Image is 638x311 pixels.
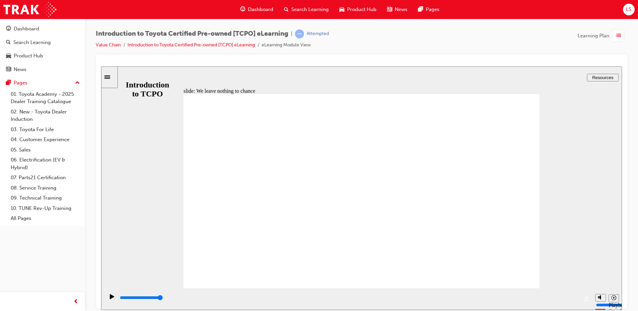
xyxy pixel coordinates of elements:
span: Pages [426,6,439,13]
a: Introduction to Toyota Certified Pre-owned [TCPO] eLearning [127,42,255,48]
button: DashboardSearch LearningProduct HubNews [3,21,82,77]
span: news-icon [387,5,392,14]
span: Search Learning [291,6,329,13]
div: Pages [14,79,27,87]
img: Trak [3,2,56,17]
div: Attempted [307,31,329,37]
button: LS [623,4,635,15]
a: 05. Sales [8,145,82,155]
span: search-icon [284,5,289,14]
button: Pages [3,77,82,89]
a: Product Hub [3,50,82,62]
a: Value Chain [96,42,121,48]
a: 03. Toyota For Life [8,124,82,135]
a: Search Learning [3,36,82,49]
div: Search Learning [13,39,51,46]
a: 01. Toyota Academy - 2025 Dealer Training Catalogue [8,89,82,107]
div: Playback Speed [508,236,518,248]
span: search-icon [6,40,11,46]
div: playback controls [3,222,491,244]
span: Introduction to Toyota Certified Pre-owned [TCPO] eLearning [96,30,288,38]
a: pages-iconPages [413,3,445,16]
a: All Pages [8,213,82,224]
div: Product Hub [14,52,43,60]
a: 09. Technical Training [8,193,82,203]
span: news-icon [6,67,11,73]
a: 07. Parts21 Certification [8,173,82,183]
a: 06. Electrification (EV & Hybrid) [8,155,82,173]
span: Resources [491,9,513,14]
li: eLearning Module View [262,41,311,49]
a: search-iconSearch Learning [279,3,334,16]
a: guage-iconDashboard [235,3,279,16]
input: volume [495,236,538,241]
a: 02. New - Toyota Dealer Induction [8,107,82,124]
a: 10. TUNE Rev-Up Training [8,203,82,214]
span: prev-icon [73,298,78,306]
button: Play (Ctrl+Alt+P) [3,227,15,239]
a: 08. Service Training [8,183,82,193]
div: Dashboard [14,25,39,33]
button: Resources [486,7,518,15]
a: news-iconNews [382,3,413,16]
a: News [3,63,82,76]
span: Learning Plan [578,32,609,40]
button: Learning Plan [578,29,627,42]
a: Dashboard [3,23,82,35]
span: News [395,6,407,13]
span: car-icon [339,5,344,14]
span: up-icon [75,79,80,87]
span: pages-icon [418,5,423,14]
a: car-iconProduct Hub [334,3,382,16]
button: Mute (Ctrl+Alt+M) [494,228,505,235]
span: | [291,30,292,38]
span: learningRecordVerb_ATTEMPT-icon [295,29,304,38]
span: Product Hub [347,6,376,13]
span: list-icon [616,32,621,40]
a: 04. Customer Experience [8,134,82,145]
input: slide progress [19,229,62,234]
span: LS [626,6,631,13]
span: car-icon [6,53,11,59]
button: Replay (Ctrl+Alt+R) [481,228,491,238]
div: News [14,66,26,73]
button: Playback speed [508,228,518,236]
span: guage-icon [6,26,11,32]
span: Dashboard [248,6,273,13]
span: pages-icon [6,80,11,86]
div: misc controls [491,222,518,244]
span: guage-icon [240,5,245,14]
